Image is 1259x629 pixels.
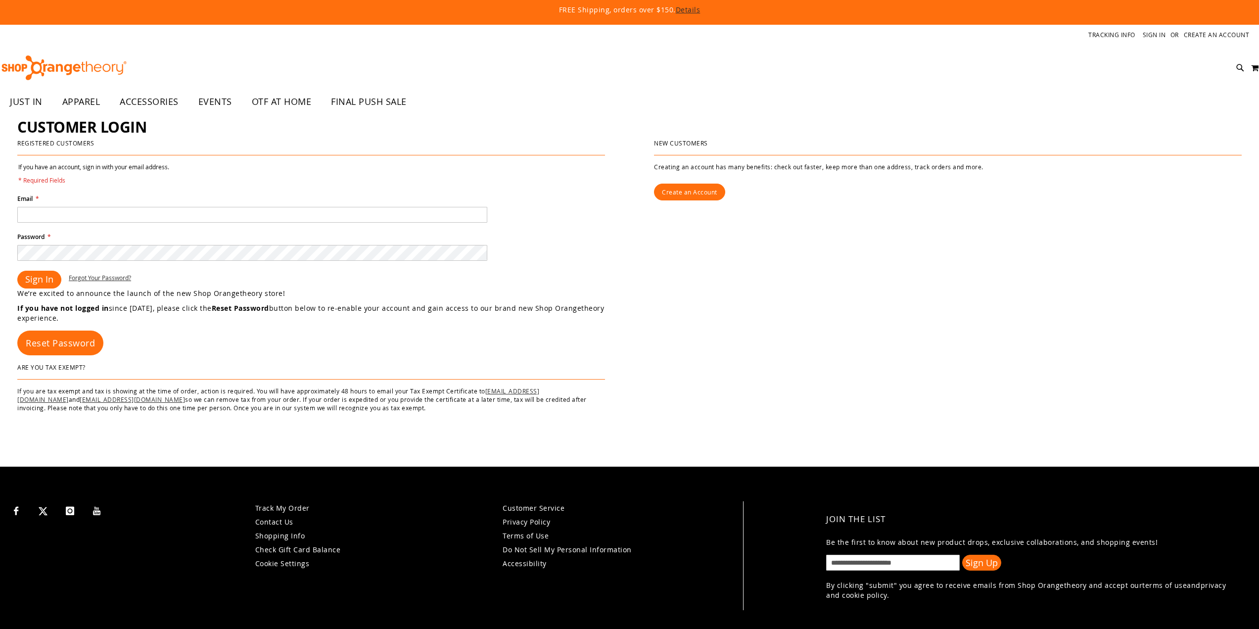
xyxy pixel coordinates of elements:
[7,501,25,519] a: Visit our Facebook page
[17,271,61,289] button: Sign In
[17,163,170,185] legend: If you have an account, sign in with your email address.
[331,91,407,113] span: FINAL PUSH SALE
[62,91,100,113] span: APPAREL
[17,194,33,203] span: Email
[89,501,106,519] a: Visit our Youtube page
[252,91,312,113] span: OTF AT HOME
[110,91,188,113] a: ACCESSORIES
[17,233,45,241] span: Password
[1184,31,1250,39] a: Create an Account
[962,555,1001,571] button: Sign Up
[35,501,52,519] a: Visit our X page
[321,91,417,113] a: FINAL PUSH SALE
[17,363,86,371] strong: Are You Tax Exempt?
[61,501,79,519] a: Visit our Instagram page
[654,139,708,147] strong: New Customers
[826,506,1231,532] h4: Join the List
[17,303,630,323] p: since [DATE], please click the button below to re-enable your account and gain access to our bran...
[826,537,1231,547] p: Be the first to know about new product drops, exclusive collaborations, and shopping events!
[39,507,47,516] img: Twitter
[17,303,109,313] strong: If you have not logged in
[198,91,232,113] span: EVENTS
[17,331,103,355] a: Reset Password
[1088,31,1135,39] a: Tracking Info
[17,289,630,298] p: We’re excited to announce the launch of the new Shop Orangetheory store!
[503,517,550,527] a: Privacy Policy
[503,559,547,568] a: Accessibility
[188,91,242,113] a: EVENTS
[25,273,53,285] span: Sign In
[255,559,310,568] a: Cookie Settings
[120,91,179,113] span: ACCESSORIES
[333,5,927,15] p: FREE Shipping, orders over $150.
[10,91,43,113] span: JUST IN
[242,91,322,113] a: OTF AT HOME
[654,163,1242,171] p: Creating an account has many benefits: check out faster, keep more than one address, track orders...
[662,188,717,196] span: Create an Account
[255,503,310,513] a: Track My Order
[503,545,632,554] a: Do Not Sell My Personal Information
[826,555,960,571] input: enter email
[676,5,700,14] a: Details
[1142,581,1187,590] a: terms of use
[503,503,564,513] a: Customer Service
[654,184,725,200] a: Create an Account
[17,387,605,412] p: If you are tax exempt and tax is showing at the time of order, action is required. You will have ...
[17,387,539,403] a: [EMAIL_ADDRESS][DOMAIN_NAME]
[255,531,305,540] a: Shopping Info
[503,531,549,540] a: Terms of Use
[26,337,95,349] span: Reset Password
[826,581,1226,600] a: privacy and cookie policy.
[826,581,1231,600] p: By clicking "submit" you agree to receive emails from Shop Orangetheory and accept our and
[52,91,110,113] a: APPAREL
[966,557,998,569] span: Sign Up
[212,303,269,313] strong: Reset Password
[80,395,185,403] a: [EMAIL_ADDRESS][DOMAIN_NAME]
[17,139,94,147] strong: Registered Customers
[17,117,146,137] span: Customer Login
[255,545,341,554] a: Check Gift Card Balance
[255,517,293,527] a: Contact Us
[1143,31,1166,39] a: Sign In
[69,274,131,282] a: Forgot Your Password?
[18,176,169,185] span: * Required Fields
